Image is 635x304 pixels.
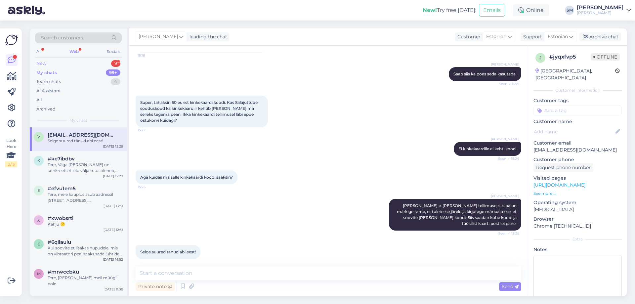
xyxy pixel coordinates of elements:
span: Seen ✓ 15:28 [494,231,519,236]
div: All [36,97,42,103]
img: Askly Logo [5,34,18,46]
div: Private note [136,282,175,291]
span: Estonian [548,33,568,40]
p: Browser [533,216,622,223]
div: # jyqxfvp5 [549,53,591,61]
p: Operating system [533,199,622,206]
span: [PERSON_NAME] [139,33,178,40]
div: My chats [36,69,57,76]
div: [PERSON_NAME] [577,10,624,16]
span: Seen ✓ 15:24 [494,156,519,161]
span: My chats [69,117,87,123]
div: Tere, Väga [PERSON_NAME] on konkreetset lelu välja tuua oleneb, mida keegi soovib. Aga Svakomi [P... [48,162,123,174]
div: leading the chat [187,33,227,40]
p: [EMAIL_ADDRESS][DOMAIN_NAME] [533,147,622,153]
div: Web [68,47,80,56]
input: Add name [534,128,614,135]
div: Kui soovite et lisakas nupudele, mis on vibraatori peal saaks seda juhtida ka äppist, siis on sel... [48,245,123,257]
div: Customer [455,33,481,40]
div: Tere, [PERSON_NAME] meil müügil pole. [48,275,123,287]
span: Seen ✓ 15:19 [494,81,519,86]
div: 2 / 3 [5,161,17,167]
span: v [37,134,40,139]
div: [DATE] 11:38 [104,287,123,292]
span: [PERSON_NAME] [491,137,519,142]
div: Try free [DATE]: [423,6,476,14]
div: Kahju 😕 [48,221,123,227]
span: m [37,271,41,276]
span: Saab siis ka poes seda kasutada. [453,71,517,76]
div: [GEOGRAPHIC_DATA], [GEOGRAPHIC_DATA] [535,67,615,81]
div: [DATE] 16:52 [103,257,123,262]
span: e [37,188,40,193]
div: Request phone number [533,163,593,172]
b: New! [423,7,437,13]
p: Notes [533,246,622,253]
div: Extra [533,236,622,242]
p: [MEDICAL_DATA] [533,206,622,213]
div: Socials [106,47,122,56]
div: [DATE] 12:29 [103,174,123,179]
div: 4 [111,78,120,85]
div: Online [513,4,549,16]
span: vatsmadli@gmail.com [48,132,116,138]
span: Super, tahaksin 50 eurist kinkekaardi koodi. Kas Salajuttude sooduskood ka kinkekaardilr kehtib [... [140,100,259,123]
div: [DATE] 12:31 [104,227,123,232]
div: [PERSON_NAME] [577,5,624,10]
p: Customer email [533,140,622,147]
p: Chrome [TECHNICAL_ID] [533,223,622,230]
span: 6 [38,241,40,246]
p: See more ... [533,191,622,196]
div: All [35,47,43,56]
span: [PERSON_NAME] [491,194,519,198]
span: #mrwccbku [48,269,79,275]
div: Team chats [36,78,61,85]
div: [DATE] 13:31 [104,203,123,208]
p: Customer tags [533,97,622,104]
span: x [37,218,40,223]
div: [DATE] 15:29 [103,144,123,149]
div: Customer information [533,87,622,93]
div: SM [565,6,574,15]
p: Customer name [533,118,622,125]
span: Selge suured tänud abi eest! [140,249,196,254]
a: [URL][DOMAIN_NAME] [533,182,585,188]
p: Visited pages [533,175,622,182]
button: Emails [479,4,505,17]
span: k [37,158,40,163]
div: Selge suured tänud abi eest! [48,138,123,144]
span: Estonian [486,33,506,40]
span: #6qilaulu [48,239,71,245]
div: AI Assistant [36,88,61,94]
input: Add a tag [533,106,622,115]
span: Offline [591,53,620,61]
div: 9 [111,60,120,67]
span: Aga kuidas ma selle kinkekaardi koodi saaksin? [140,175,233,180]
div: Look Here [5,138,17,167]
span: Search customers [41,34,83,41]
span: 15:18 [138,53,162,58]
div: Support [521,33,542,40]
span: j [539,55,541,60]
span: #xwobsrti [48,215,73,221]
span: 15:22 [138,128,162,133]
span: 15:29 [138,259,162,264]
div: Archived [36,106,56,112]
span: #ke7ibdbv [48,156,75,162]
span: Ei kinkekaardile ei kehti kood. [458,146,517,151]
div: New [36,60,46,67]
span: [PERSON_NAME] e-[PERSON_NAME] tellimuse, siis palun märkige tarne, et tulete ise järele ja kirjut... [397,203,518,226]
div: Tere, meie kauplus asub aadressil [STREET_ADDRESS]. [PERSON_NAME] avatud kella 18:00ni. [48,192,123,203]
span: Send [502,283,519,289]
span: 15:26 [138,185,162,190]
span: [PERSON_NAME] [491,62,519,67]
a: [PERSON_NAME][PERSON_NAME] [577,5,631,16]
div: Archive chat [579,32,621,41]
span: #efvu1em5 [48,186,76,192]
p: Customer phone [533,156,622,163]
div: 99+ [106,69,120,76]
